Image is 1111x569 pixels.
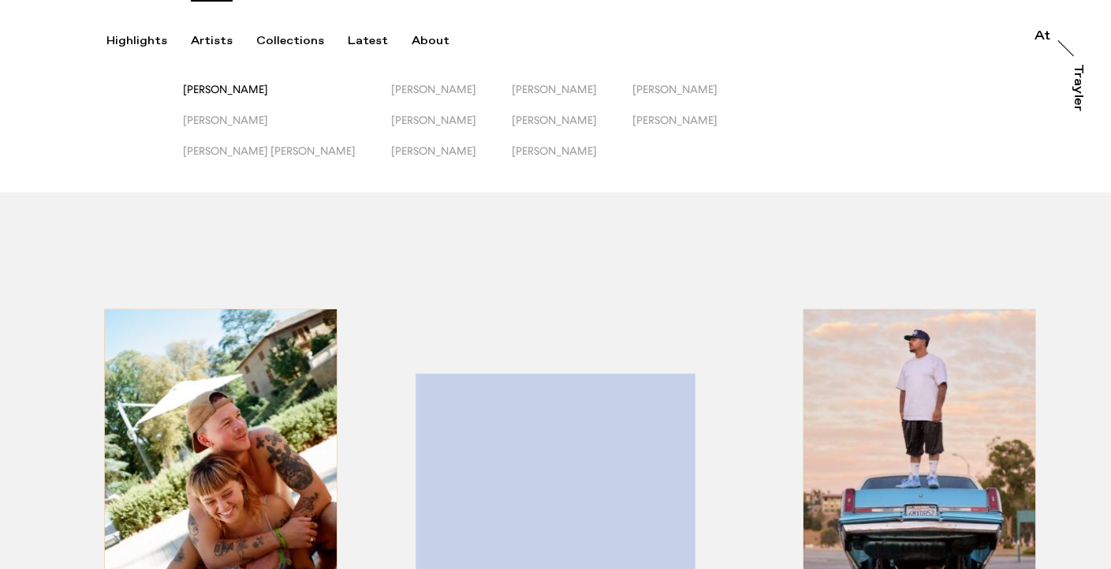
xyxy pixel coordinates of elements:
button: [PERSON_NAME] [391,144,512,175]
div: Highlights [106,34,167,48]
span: [PERSON_NAME] [632,114,718,126]
span: [PERSON_NAME] [512,114,597,126]
button: [PERSON_NAME] [512,144,632,175]
div: Latest [348,34,388,48]
span: [PERSON_NAME] [512,144,597,157]
button: [PERSON_NAME] [632,83,753,114]
div: Artists [191,34,233,48]
button: [PERSON_NAME] [512,83,632,114]
button: Collections [256,34,348,48]
div: About [412,34,449,48]
button: [PERSON_NAME] [632,114,753,144]
div: Trayler [1072,64,1084,111]
span: [PERSON_NAME] [512,83,597,95]
span: [PERSON_NAME] [183,114,268,126]
button: Highlights [106,34,191,48]
span: [PERSON_NAME] [PERSON_NAME] [183,144,356,157]
button: About [412,34,473,48]
span: [PERSON_NAME] [632,83,718,95]
span: [PERSON_NAME] [391,114,476,126]
button: Latest [348,34,412,48]
a: Trayler [1068,64,1084,129]
a: At [1035,30,1050,46]
span: [PERSON_NAME] [391,83,476,95]
button: [PERSON_NAME] [512,114,632,144]
div: Collections [256,34,324,48]
button: [PERSON_NAME] [PERSON_NAME] [183,144,391,175]
button: [PERSON_NAME] [183,114,391,144]
button: [PERSON_NAME] [183,83,391,114]
span: [PERSON_NAME] [183,83,268,95]
span: [PERSON_NAME] [391,144,476,157]
button: [PERSON_NAME] [391,83,512,114]
button: Artists [191,34,256,48]
button: [PERSON_NAME] [391,114,512,144]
